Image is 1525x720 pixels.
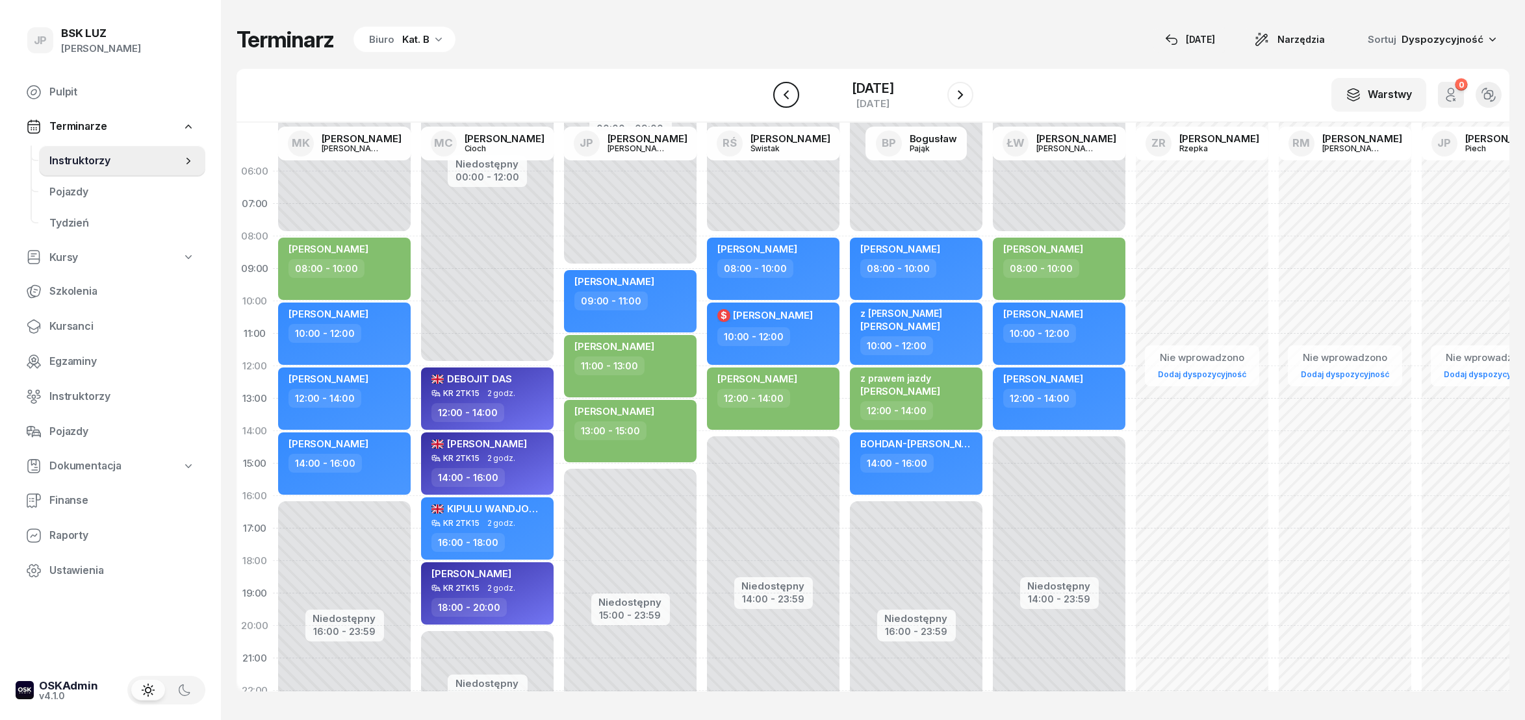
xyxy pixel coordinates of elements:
div: 12:00 [237,350,273,382]
a: Kursy [16,243,205,273]
div: 08:00 - 10:00 [1003,259,1079,278]
a: Ustawienia [16,555,205,586]
div: KR 2TK15 [443,584,480,592]
div: z [PERSON_NAME] [860,308,942,319]
div: [PERSON_NAME] [1322,144,1385,153]
span: [PERSON_NAME] [288,308,368,320]
a: Pulpit [16,77,205,108]
div: v4.1.0 [39,691,98,701]
div: 08:00 - 10:00 [717,259,793,278]
div: 10:00 - 12:00 [717,327,790,346]
a: Finanse [16,485,205,516]
div: 19:00 [237,577,273,610]
a: MC[PERSON_NAME]Cioch [420,127,555,160]
a: Szkolenia [16,276,205,307]
div: [DATE] [852,99,893,108]
a: Pojazdy [16,416,205,447]
span: Kursanci [49,318,195,335]
div: [PERSON_NAME] [608,134,687,143]
div: 16:00 [237,480,273,512]
span: 2 godz. [487,519,515,528]
button: Niedostępny16:00 - 23:59 [313,611,376,639]
a: Raporty [16,520,205,551]
a: RM[PERSON_NAME][PERSON_NAME] [1278,127,1413,160]
span: [PERSON_NAME] [574,405,654,417]
div: 11:00 [237,317,273,350]
span: [PERSON_NAME] [717,373,797,385]
div: 0 [1455,79,1467,91]
div: Cioch [465,144,527,153]
div: OSKAdmin [39,680,98,691]
div: 16:00 - 18:00 [431,533,505,552]
div: 12:00 - 14:00 [860,401,933,420]
div: [PERSON_NAME] [1036,144,1099,153]
span: [PERSON_NAME] [574,275,654,288]
span: JP [580,138,593,149]
span: Raporty [49,527,195,544]
span: DEBOJIT DAS [431,373,512,385]
div: 14:00 - 16:00 [860,454,934,473]
div: 20:00 - 23:59 [455,688,520,702]
div: 12:00 - 14:00 [1003,389,1076,408]
span: Szkolenia [49,283,195,300]
a: ZR[PERSON_NAME]Rzepka [1135,127,1270,160]
div: Kat. B [402,32,429,47]
div: [PERSON_NAME] [1322,134,1402,143]
div: KR 2TK15 [443,519,480,527]
div: 10:00 [237,285,273,317]
a: Tydzień [39,208,205,239]
button: Niedostępny20:00 - 23:59 [455,676,520,704]
span: [PERSON_NAME] [574,340,654,353]
div: KR 2TK15 [443,389,480,397]
button: Niedostępny14:00 - 23:59 [1028,578,1091,607]
div: [PERSON_NAME] [608,144,670,153]
span: Narzędzia [1277,32,1325,47]
div: 14:00 - 16:00 [431,468,505,487]
a: Kursanci [16,311,205,342]
div: 10:00 - 12:00 [860,336,933,355]
a: BPBogusławPająk [865,127,968,160]
span: MC [434,138,453,149]
div: BSK LUZ [61,28,141,39]
button: Nie wprowadzonoDodaj dyspozycyjność [1153,347,1251,385]
a: Dodaj dyspozycyjność [1296,367,1394,382]
span: Finanse [49,492,195,509]
div: 12:00 - 14:00 [288,389,361,408]
span: BOHDAN-[PERSON_NAME] [860,438,987,450]
div: 20:00 [237,610,273,642]
button: Niedostępny14:00 - 23:59 [742,578,805,607]
span: JP [34,35,47,46]
button: [DATE] [1153,27,1227,53]
span: ŁW [1006,138,1025,149]
div: 18:00 - 20:00 [431,598,507,617]
span: Instruktorzy [49,388,195,405]
div: [PERSON_NAME] [61,40,141,57]
span: Instruktorzy [49,153,182,169]
span: [PERSON_NAME] [860,320,940,332]
div: 22:00 [237,675,273,707]
div: 13:00 [237,382,273,415]
div: 13:00 - 15:00 [574,421,647,440]
span: [PERSON_NAME] [288,243,368,255]
div: Niedostępny [599,597,662,607]
div: 14:00 [237,415,273,447]
div: 08:00 [237,220,273,253]
div: 17:00 [237,512,273,545]
div: 15:00 [237,447,273,480]
span: 2 godz. [487,584,515,593]
div: [DATE] [1165,32,1215,47]
div: 14:00 - 23:59 [742,591,805,604]
span: [PERSON_NAME] [431,567,511,580]
a: ŁW[PERSON_NAME][PERSON_NAME] [992,127,1127,160]
div: Niedostępny [1028,581,1091,591]
div: 10:00 - 12:00 [288,324,361,343]
button: Sortuj Dyspozycyjność [1352,26,1509,53]
div: 08:00 - 10:00 [288,259,365,278]
div: [PERSON_NAME] [322,134,402,143]
div: Warstwy [1346,86,1412,103]
span: Pojazdy [49,184,195,201]
div: 09:00 [237,253,273,285]
span: ZR [1151,138,1166,149]
div: 12:00 - 14:00 [431,403,504,422]
span: $ [721,311,727,320]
